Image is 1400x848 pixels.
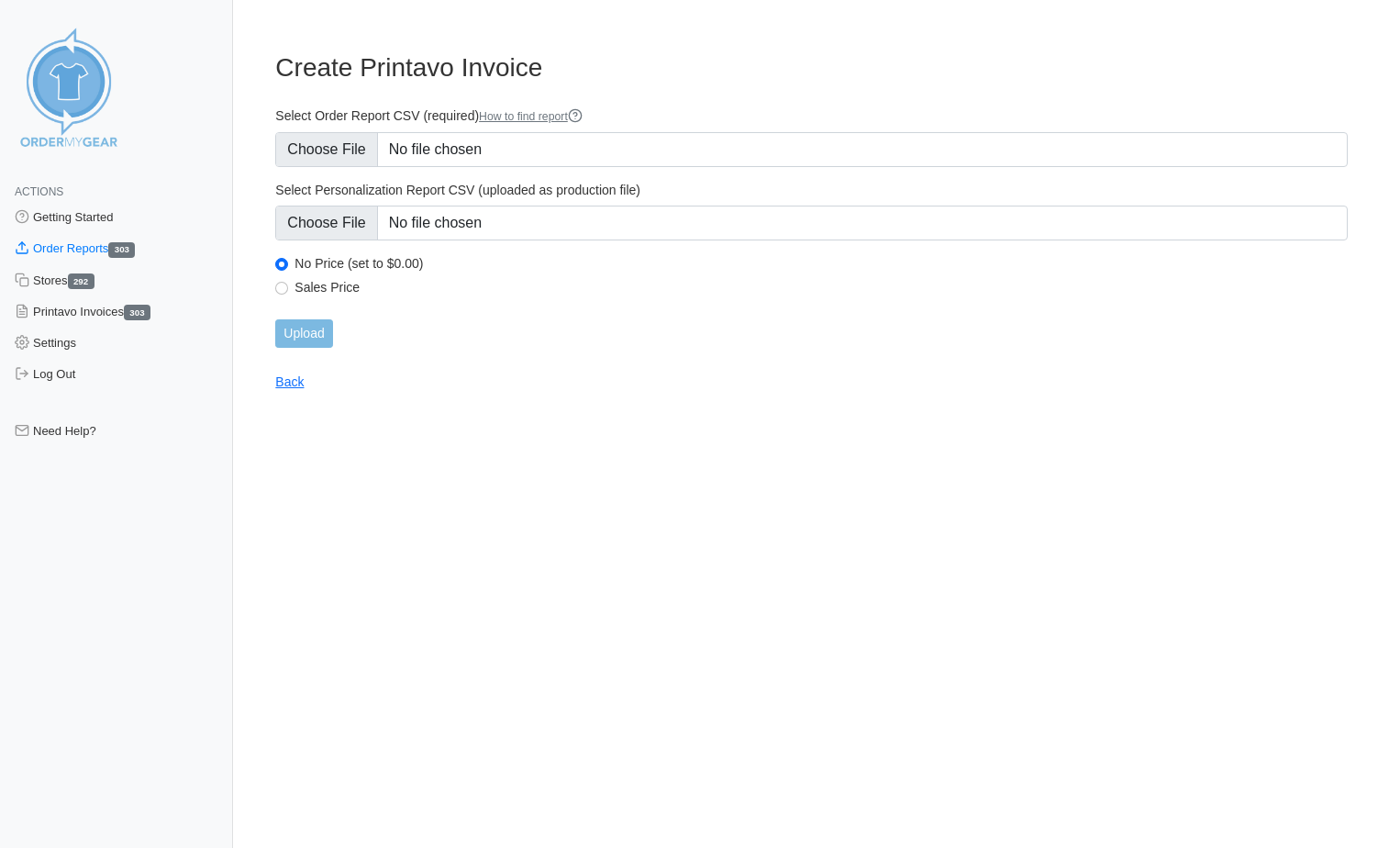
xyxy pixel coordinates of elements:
[15,185,63,198] span: Actions
[275,52,1348,84] h3: Create Printavo Invoice
[275,107,1348,125] label: Select Order Report CSV (required)
[275,374,304,389] a: Back
[124,305,150,320] span: 303
[68,273,94,289] span: 292
[275,319,332,348] input: Upload
[294,255,1348,272] label: No Price (set to $0.00)
[108,242,135,258] span: 303
[294,279,1348,296] label: Sales Price
[479,110,583,123] a: How to find report
[275,182,1348,198] label: Select Personalization Report CSV (uploaded as production file)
